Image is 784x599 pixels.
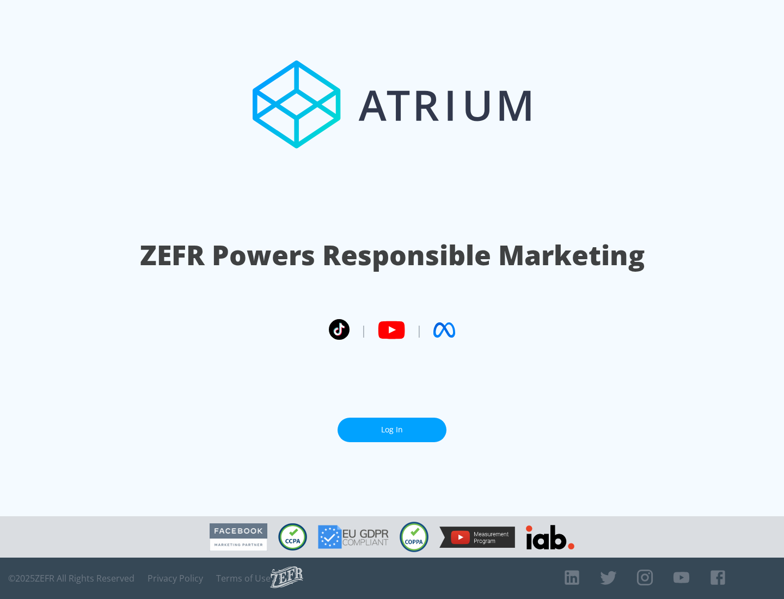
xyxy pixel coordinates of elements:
span: | [360,322,367,338]
a: Log In [338,418,446,442]
img: CCPA Compliant [278,523,307,551]
img: YouTube Measurement Program [439,527,515,548]
a: Terms of Use [216,573,271,584]
img: Facebook Marketing Partner [210,523,267,551]
img: GDPR Compliant [318,525,389,549]
img: COPPA Compliant [400,522,428,552]
a: Privacy Policy [148,573,203,584]
span: | [416,322,422,338]
span: © 2025 ZEFR All Rights Reserved [8,573,134,584]
h1: ZEFR Powers Responsible Marketing [140,236,645,274]
img: IAB [526,525,574,549]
